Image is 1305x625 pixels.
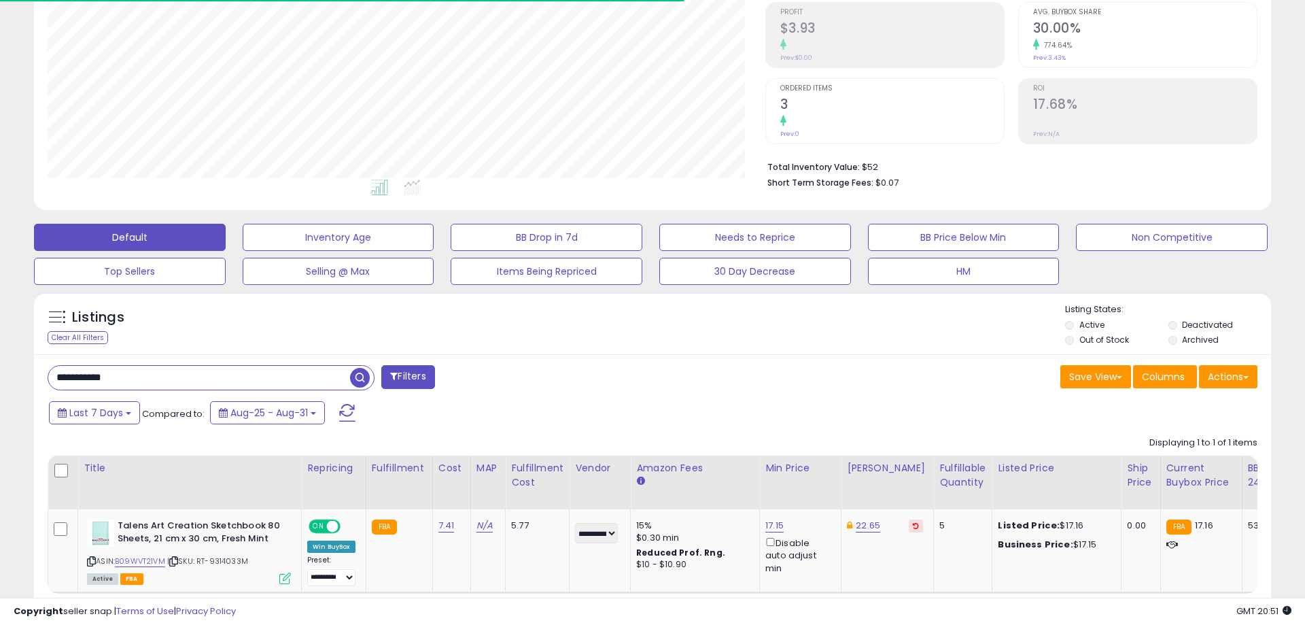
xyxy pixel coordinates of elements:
[116,605,174,618] a: Terms of Use
[372,461,427,475] div: Fulfillment
[87,573,118,585] span: All listings currently available for purchase on Amazon
[476,461,500,475] div: MAP
[570,456,631,509] th: CSV column name: cust_attr_2_Vendor
[847,461,928,475] div: [PERSON_NAME]
[511,461,563,490] div: Fulfillment Cost
[381,365,434,389] button: Filters
[48,331,108,344] div: Clear All Filters
[142,407,205,420] span: Compared to:
[998,539,1111,551] div: $17.15
[1079,334,1129,345] label: Out of Stock
[1033,9,1257,16] span: Avg. Buybox Share
[34,258,226,285] button: Top Sellers
[1248,520,1293,532] div: 53%
[1060,365,1131,388] button: Save View
[636,461,754,475] div: Amazon Fees
[14,605,236,618] div: seller snap | |
[868,224,1060,251] button: BB Price Below Min
[307,461,360,475] div: Repricing
[1166,520,1191,535] small: FBA
[69,406,123,420] span: Last 7 Days
[636,559,749,571] div: $10 - $10.90
[1195,519,1213,532] span: 17.16
[438,461,465,475] div: Cost
[939,520,981,532] div: 5
[243,224,434,251] button: Inventory Age
[49,401,140,424] button: Last 7 Days
[1033,54,1066,62] small: Prev: 3.43%
[84,461,296,475] div: Title
[767,161,860,173] b: Total Inventory Value:
[780,54,812,62] small: Prev: $0.00
[451,258,642,285] button: Items Being Repriced
[780,9,1004,16] span: Profit
[118,520,283,548] b: Talens Art Creation Sketchbook 80 Sheets, 21 cm x 30 cm, Fresh Mint
[1127,520,1149,532] div: 0.00
[998,519,1060,532] b: Listed Price:
[438,519,455,533] a: 7.41
[767,158,1247,174] li: $52
[307,556,355,586] div: Preset:
[176,605,236,618] a: Privacy Policy
[1149,437,1257,450] div: Displaying 1 to 1 of 1 items
[780,85,1004,92] span: Ordered Items
[765,461,835,475] div: Min Price
[636,532,749,544] div: $0.30 min
[1248,461,1298,490] div: BB Share 24h.
[1236,605,1291,618] span: 2025-09-8 20:51 GMT
[636,520,749,532] div: 15%
[1127,461,1154,490] div: Ship Price
[868,258,1060,285] button: HM
[1182,319,1233,331] label: Deactivated
[210,401,325,424] button: Aug-25 - Aug-31
[780,130,799,138] small: Prev: 0
[14,605,63,618] strong: Copyright
[659,258,851,285] button: 30 Day Decrease
[998,461,1115,475] div: Listed Price
[310,521,327,533] span: ON
[636,475,644,488] small: Amazon Fees.
[120,573,143,585] span: FBA
[767,177,873,188] b: Short Term Storage Fees:
[230,406,308,420] span: Aug-25 - Aug-31
[72,308,124,327] h5: Listings
[1033,97,1257,115] h2: 17.68%
[1079,319,1104,331] label: Active
[575,461,625,475] div: Vendor
[765,535,831,575] div: Disable auto adjust min
[115,556,165,567] a: B09WVT21VM
[1065,303,1270,316] p: Listing States:
[34,224,226,251] button: Default
[1033,85,1257,92] span: ROI
[1142,370,1185,384] span: Columns
[1033,130,1060,138] small: Prev: N/A
[875,176,899,189] span: $0.07
[511,520,559,532] div: 5.77
[939,461,986,490] div: Fulfillable Quantity
[1199,365,1257,388] button: Actions
[780,20,1004,39] h2: $3.93
[243,258,434,285] button: Selling @ Max
[451,224,642,251] button: BB Drop in 7d
[659,224,851,251] button: Needs to Reprice
[998,538,1073,551] b: Business Price:
[765,519,784,533] a: 17.15
[636,547,725,558] b: Reduced Prof. Rng.
[87,520,291,583] div: ASIN:
[856,519,880,533] a: 22.65
[338,521,360,533] span: OFF
[372,520,397,535] small: FBA
[167,556,248,567] span: | SKU: RT-9314033M
[998,520,1111,532] div: $17.16
[87,520,114,547] img: 314yBuJBlKL._SL40_.jpg
[1166,461,1236,490] div: Current Buybox Price
[1076,224,1268,251] button: Non Competitive
[780,97,1004,115] h2: 3
[1039,40,1073,50] small: 774.64%
[1133,365,1197,388] button: Columns
[1033,20,1257,39] h2: 30.00%
[307,541,355,553] div: Win BuyBox
[476,519,493,533] a: N/A
[1182,334,1219,345] label: Archived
